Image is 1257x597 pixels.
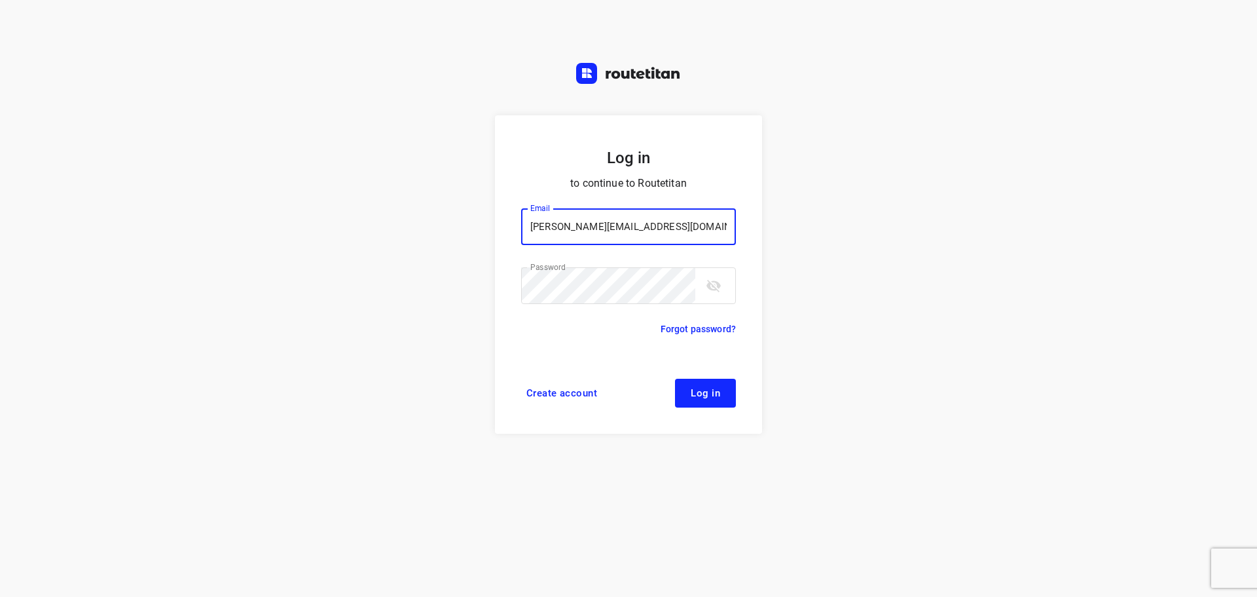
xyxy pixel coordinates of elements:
h5: Log in [521,147,736,169]
img: Routetitan [576,63,681,84]
span: Log in [691,388,720,398]
a: Forgot password? [661,321,736,337]
button: Log in [675,379,736,408]
p: to continue to Routetitan [521,174,736,193]
span: Create account [526,388,597,398]
button: toggle password visibility [701,273,727,299]
a: Routetitan [576,63,681,87]
a: Create account [521,379,602,408]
